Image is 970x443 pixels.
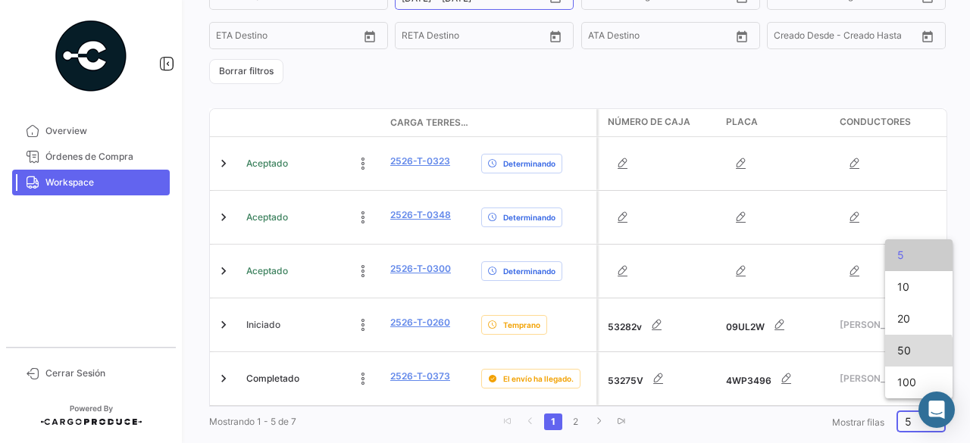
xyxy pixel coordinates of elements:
div: Abrir Intercom Messenger [918,392,955,428]
span: 5 [897,239,940,271]
span: 10 [897,271,940,303]
span: 50 [897,335,940,367]
span: 100 [897,367,940,398]
span: 20 [897,303,940,335]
